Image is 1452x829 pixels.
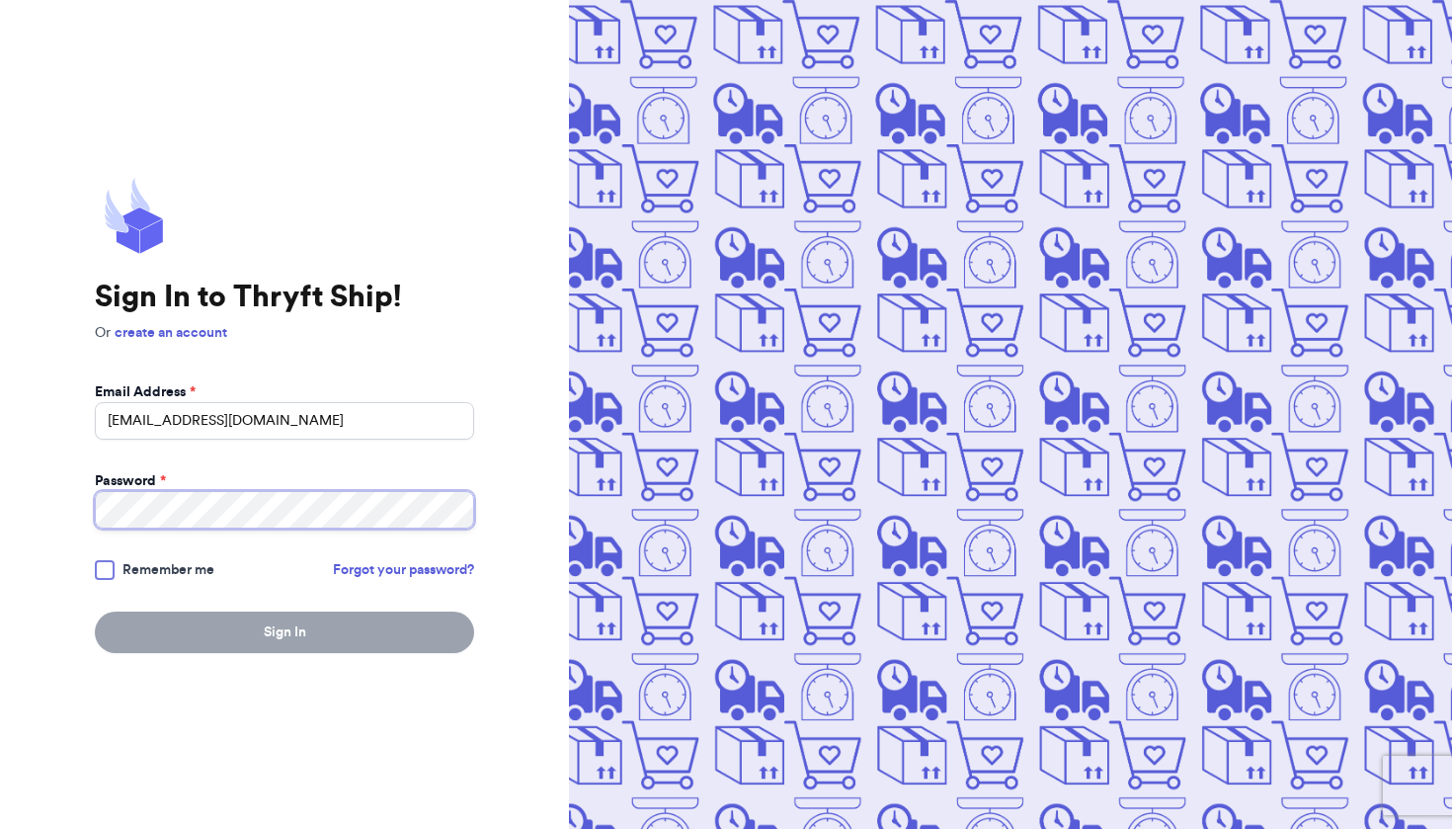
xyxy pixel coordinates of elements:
[95,612,474,653] button: Sign In
[95,323,474,343] p: Or
[333,560,474,580] a: Forgot your password?
[95,471,166,491] label: Password
[95,280,474,315] h1: Sign In to Thryft Ship!
[115,326,227,340] a: create an account
[122,560,214,580] span: Remember me
[95,382,196,402] label: Email Address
